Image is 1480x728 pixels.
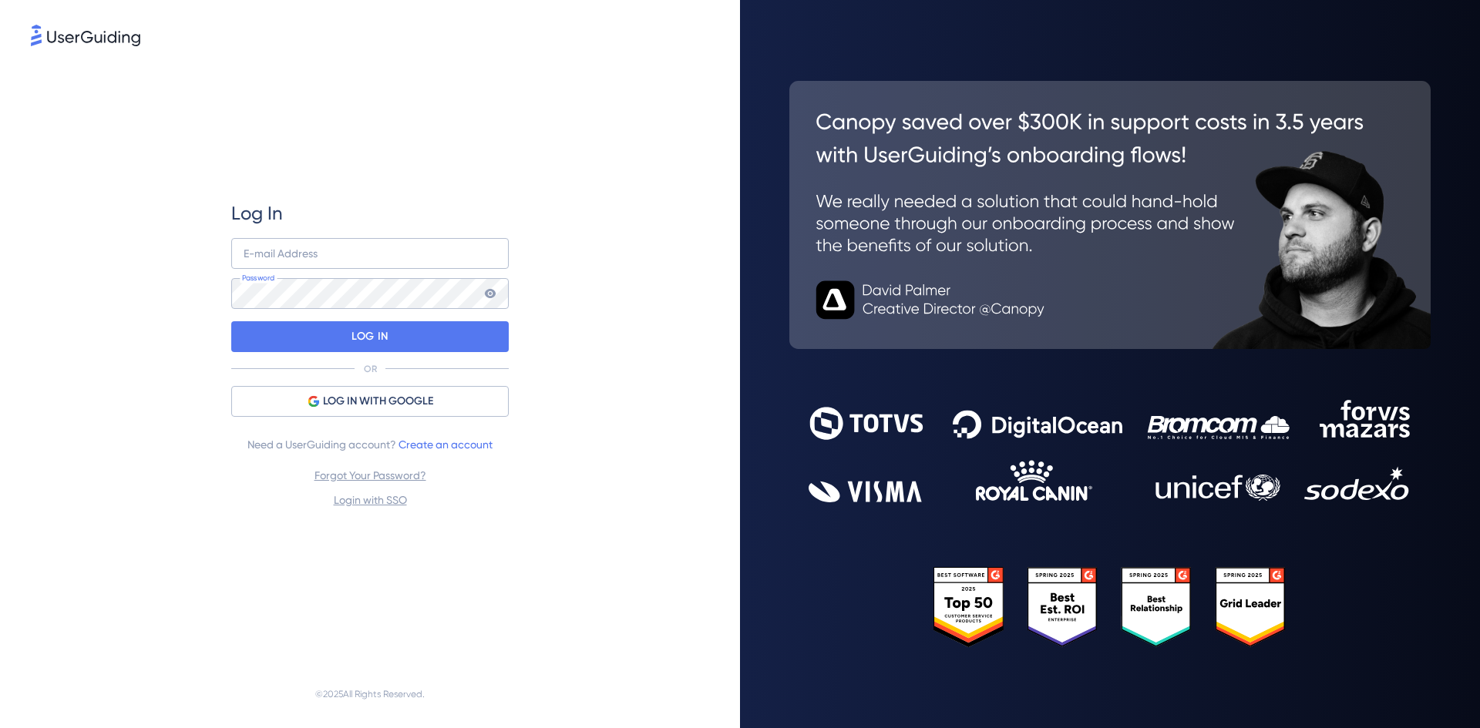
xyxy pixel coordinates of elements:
[334,494,407,506] a: Login with SSO
[247,435,493,454] span: Need a UserGuiding account?
[809,400,1411,502] img: 9302ce2ac39453076f5bc0f2f2ca889b.svg
[364,363,377,375] p: OR
[31,25,140,46] img: 8faab4ba6bc7696a72372aa768b0286c.svg
[315,685,425,703] span: © 2025 All Rights Reserved.
[231,201,283,226] span: Log In
[351,324,388,349] p: LOG IN
[399,438,493,451] a: Create an account
[231,238,509,269] input: example@company.com
[314,469,426,481] a: Forgot Your Password?
[933,567,1287,648] img: 25303e33045975176eb484905ab012ff.svg
[323,392,433,411] span: LOG IN WITH GOOGLE
[789,81,1431,349] img: 26c0aa7c25a843aed4baddd2b5e0fa68.svg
